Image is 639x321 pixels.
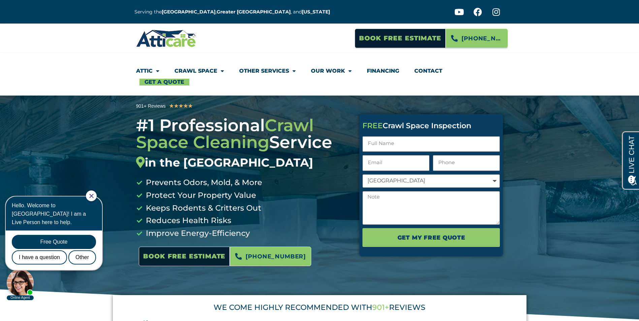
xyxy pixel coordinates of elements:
a: Book Free Estimate [139,247,230,266]
a: Our Work [311,63,352,79]
span: Book Free Estimate [143,250,225,263]
input: Email [362,155,429,171]
span: 901+ [372,303,389,312]
a: Financing [367,63,399,79]
div: in the [GEOGRAPHIC_DATA] [136,156,350,170]
p: Serving the , , and [134,8,335,16]
a: Get A Quote [139,79,189,85]
i: ★ [179,102,183,110]
a: [PHONE_NUMBER] [446,29,508,48]
h3: #1 Professional Service [136,117,350,170]
span: [PHONE_NUMBER] [246,251,306,262]
span: Crawl Space Cleaning [136,115,314,152]
div: Crawl Space Inspection [362,122,500,130]
span: [PHONE_NUMBER] [461,33,503,44]
input: Full Name [362,136,500,152]
span: Opens a chat window [17,5,54,14]
a: Attic [136,63,159,79]
i: ★ [169,102,174,110]
button: Get My FREE Quote [362,228,500,247]
i: ★ [183,102,188,110]
div: 5/5 [169,102,193,110]
a: Contact [414,63,442,79]
span: Book Free Estimate [359,32,441,45]
span: Protect Your Property Value [144,189,256,202]
i: ★ [174,102,179,110]
a: Greater [GEOGRAPHIC_DATA] [217,9,291,15]
span: Improve Energy-Efficiency [144,227,250,240]
a: [US_STATE] [302,9,330,15]
a: [PHONE_NUMBER] [230,247,311,266]
div: 901+ Reviews [136,102,166,110]
span: Reduces Health Risks [144,214,231,227]
span: Keeps Rodents & Critters Out [144,202,261,215]
div: WE COME HIGHLY RECOMMENDED WITH REVIEWS [122,304,518,311]
span: FREE [362,121,383,130]
a: [GEOGRAPHIC_DATA] [162,9,216,15]
span: Prevents Odors, Mold, & More [144,176,262,189]
a: Crawl Space [174,63,224,79]
span: Get My FREE Quote [397,232,465,243]
a: Book Free Estimate [355,29,446,48]
iframe: Chat Invitation [3,190,111,301]
a: Other Services [239,63,296,79]
nav: Menu [136,63,503,85]
input: Only numbers and phone characters (#, -, *, etc) are accepted. [433,155,500,171]
i: ★ [188,102,193,110]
